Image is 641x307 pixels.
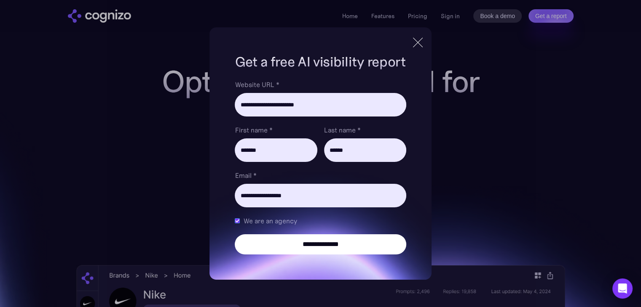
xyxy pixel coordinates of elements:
[235,170,406,180] label: Email *
[235,125,317,135] label: First name *
[324,125,406,135] label: Last name *
[243,216,297,226] span: We are an agency
[612,278,633,299] div: Open Intercom Messenger
[235,79,406,254] form: Brand Report Form
[235,53,406,71] h1: Get a free AI visibility report
[235,79,406,90] label: Website URL *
